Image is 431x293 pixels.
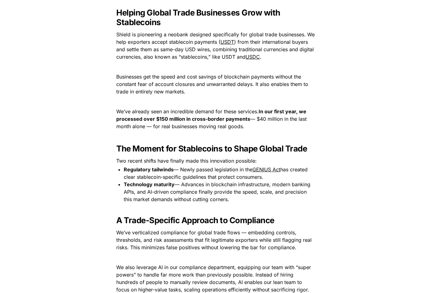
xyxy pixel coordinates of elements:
[246,54,260,60] u: USDC
[260,54,261,60] span: .
[116,158,257,164] span: Two recent shifts have finally made this innovation possible:
[116,8,282,27] strong: Helping Global Trade Businesses Grow with Stablecoins
[116,39,315,60] span: ) from their international buyers and settle them as same-day USD wires, combining traditional cu...
[252,166,280,173] u: GENIUS Act
[124,181,312,202] span: — Advances in blockchain infrastructure, modern banking APIs, and AI-driven compliance finally pr...
[124,181,175,187] strong: Technology maturity
[174,166,252,173] span: — Newly passed legislation in the
[116,31,316,45] span: Shield is pioneering a neobank designed specifically for global trade businesses. We help exporte...
[116,144,307,153] strong: The Moment for Stablecoins to Shape Global Trade
[116,229,313,250] span: We’ve verticalized compliance for global trade flows — embedding controls, thresholds, and risk a...
[116,108,259,115] span: We’ve already seen an incredible demand for these services.
[116,215,274,225] strong: A Trade-Specific Approach to Compliance
[116,264,313,293] span: We also leverage AI in our compliance department, equipping our team with “super powers” to handl...
[116,74,310,95] span: Businesses get the speed and cost savings of blockchain payments without the constant fear of acc...
[124,166,174,173] strong: Regulatory tailwinds
[220,39,234,45] u: USDT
